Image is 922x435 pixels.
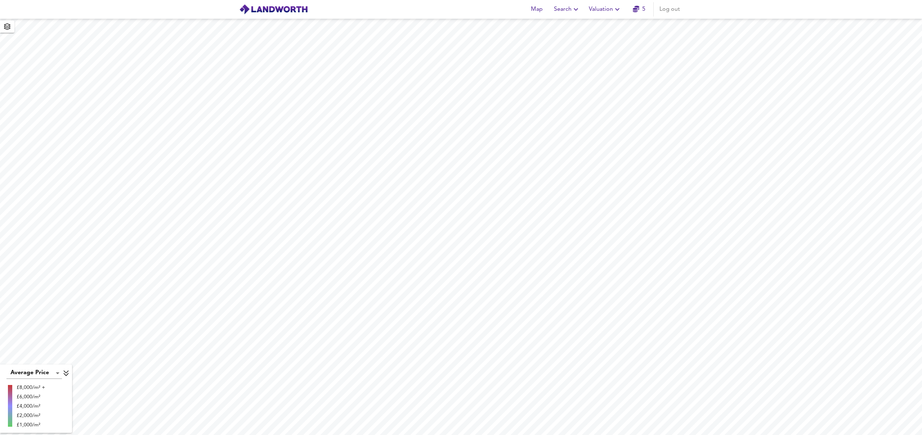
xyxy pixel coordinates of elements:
[17,403,45,410] div: £4,000/m²
[528,4,545,14] span: Map
[6,367,62,379] div: Average Price
[589,4,622,14] span: Valuation
[239,4,308,15] img: logo
[627,2,650,17] button: 5
[657,2,683,17] button: Log out
[659,4,680,14] span: Log out
[551,2,583,17] button: Search
[17,393,45,400] div: £6,000/m²
[525,2,548,17] button: Map
[17,384,45,391] div: £8,000/m² +
[554,4,580,14] span: Search
[586,2,625,17] button: Valuation
[633,4,645,14] a: 5
[17,421,45,429] div: £1,000/m²
[17,412,45,419] div: £2,000/m²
